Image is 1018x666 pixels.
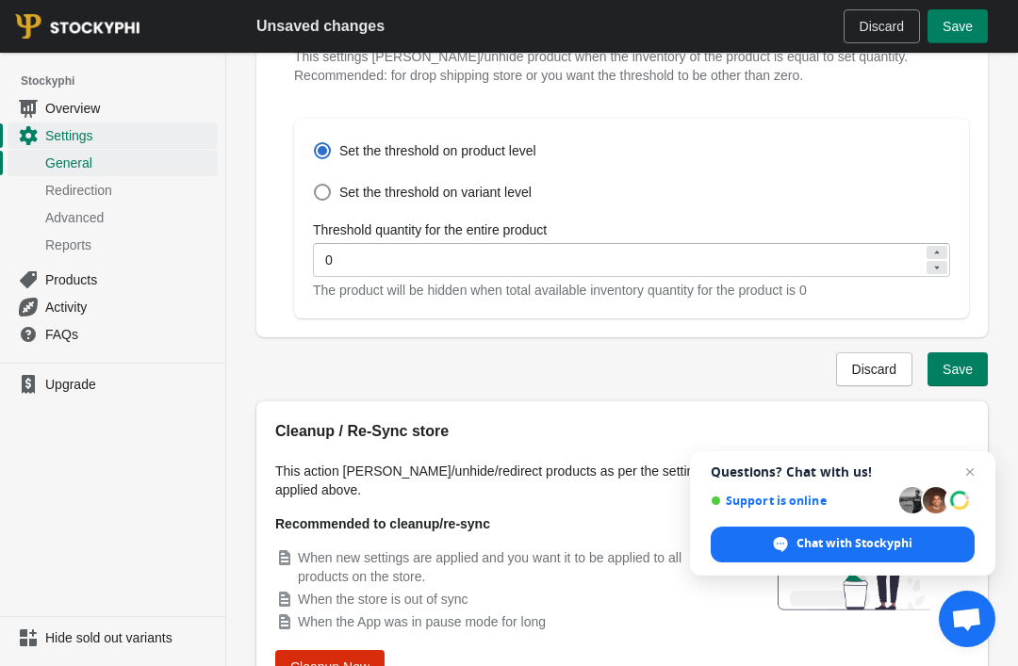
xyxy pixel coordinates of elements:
[294,47,950,85] h3: This settings [PERSON_NAME]/unhide product when the inventory of the product is equal to set quan...
[45,181,214,200] span: Redirection
[45,325,214,344] span: FAQs
[836,352,912,386] button: Discard
[298,592,468,607] span: When the store is out of sync
[45,154,214,172] span: General
[313,220,547,239] label: Threshold quantity for the entire product
[860,19,904,34] span: Discard
[45,628,214,647] span: Hide sold out variants
[8,149,218,176] a: General
[852,362,896,377] span: Discard
[45,236,214,254] span: Reports
[45,99,214,118] span: Overview
[275,420,720,443] h2: Cleanup / Re-Sync store
[711,464,975,479] span: Questions? Chat with us!
[8,625,218,651] a: Hide sold out variants
[339,183,532,202] span: Set the threshold on variant level
[8,176,218,203] a: Redirection
[45,270,214,289] span: Products
[943,19,973,34] span: Save
[313,281,950,300] div: The product will be hidden when total available inventory quantity for the product is 0
[8,203,218,231] a: Advanced
[339,141,536,160] span: Set the threshold on product level
[21,72,225,90] span: Stockyphi
[298,614,546,629] span: When the App was in pause mode for long
[844,9,920,43] button: Discard
[45,298,214,317] span: Activity
[939,591,995,647] a: Open chat
[796,535,912,552] span: Chat with Stockyphi
[8,266,218,293] a: Products
[45,126,214,145] span: Settings
[45,208,214,227] span: Advanced
[275,462,720,499] p: This action [PERSON_NAME]/unhide/redirect products as per the settings applied above.
[711,494,893,508] span: Support is online
[928,9,988,43] button: Save
[8,94,218,122] a: Overview
[8,371,218,398] a: Upgrade
[45,375,214,394] span: Upgrade
[8,231,218,258] a: Reports
[8,122,218,149] a: Settings
[275,516,490,531] strong: Recommended to cleanup/re-sync
[8,293,218,320] a: Activity
[256,15,385,38] h2: Unsaved changes
[711,527,975,562] span: Chat with Stockyphi
[928,352,988,386] button: Save
[8,320,218,348] a: FAQs
[298,550,681,584] span: When new settings are applied and you want it to be applied to all products on the store.
[943,362,973,377] span: Save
